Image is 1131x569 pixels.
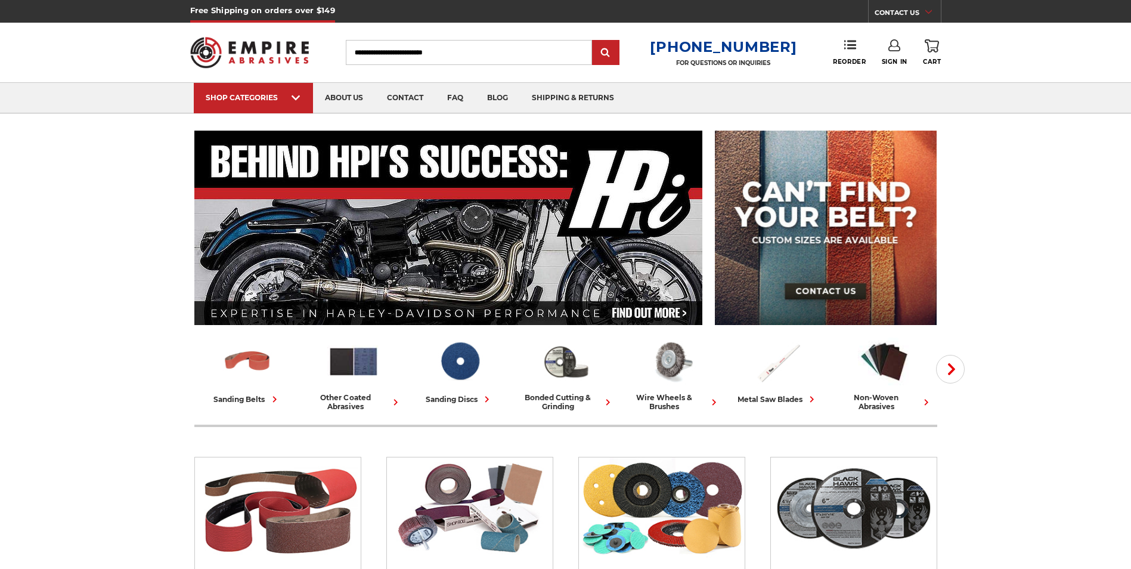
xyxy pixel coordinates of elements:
img: Non-woven Abrasives [858,336,910,387]
a: bonded cutting & grinding [518,336,614,411]
img: Metal Saw Blades [752,336,804,387]
a: shipping & returns [520,83,626,113]
p: FOR QUESTIONS OR INQUIRIES [650,59,797,67]
a: faq [435,83,475,113]
img: Bonded Cutting & Grinding [771,457,937,559]
div: SHOP CATEGORIES [206,93,301,102]
span: Cart [923,58,941,66]
img: Other Coated Abrasives [327,336,380,387]
button: Next [936,355,965,384]
img: Banner for an interview featuring Horsepower Inc who makes Harley performance upgrades featured o... [194,131,703,325]
img: Wire Wheels & Brushes [646,336,698,387]
a: non-woven abrasives [836,336,932,411]
a: sanding discs [411,336,508,406]
input: Submit [594,41,618,65]
div: non-woven abrasives [836,393,932,411]
span: Reorder [833,58,866,66]
img: Sanding Belts [221,336,274,387]
img: Bonded Cutting & Grinding [540,336,592,387]
a: Cart [923,39,941,66]
div: wire wheels & brushes [624,393,720,411]
div: sanding discs [426,393,493,406]
img: Sanding Belts [195,457,361,559]
img: Other Coated Abrasives [387,457,553,559]
a: metal saw blades [730,336,826,406]
img: Sanding Discs [579,457,745,559]
a: Reorder [833,39,866,65]
a: CONTACT US [875,6,941,23]
span: Sign In [882,58,907,66]
div: other coated abrasives [305,393,402,411]
a: wire wheels & brushes [624,336,720,411]
a: other coated abrasives [305,336,402,411]
a: contact [375,83,435,113]
a: sanding belts [199,336,296,406]
img: promo banner for custom belts. [715,131,937,325]
img: Empire Abrasives [190,29,309,76]
div: bonded cutting & grinding [518,393,614,411]
a: about us [313,83,375,113]
div: sanding belts [214,393,281,406]
img: Sanding Discs [433,336,486,387]
div: metal saw blades [738,393,818,406]
a: [PHONE_NUMBER] [650,38,797,55]
a: blog [475,83,520,113]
